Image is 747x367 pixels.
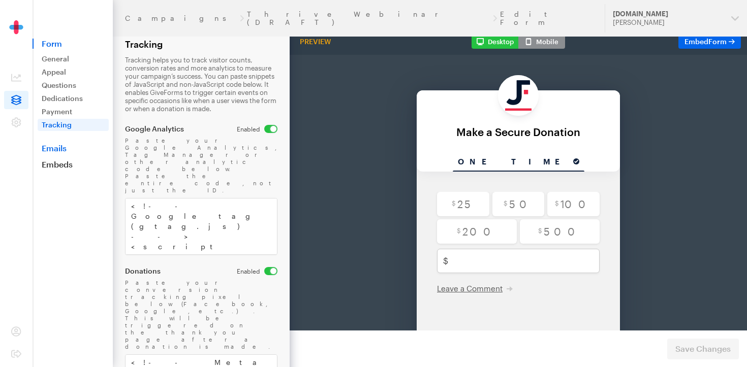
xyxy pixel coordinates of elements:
[33,39,113,49] span: Form
[708,37,727,46] span: Form
[38,66,109,78] a: Appeal
[38,53,109,65] a: General
[38,79,109,91] a: Questions
[125,14,237,22] a: Campaigns
[518,35,565,49] button: Mobile
[38,106,109,118] a: Payment
[613,18,723,27] div: [PERSON_NAME]
[179,228,255,239] button: Leave a Comment
[125,56,277,113] p: Tracking helps you to track visitor counts, conversion rates and more analytics to measure your c...
[33,159,113,170] a: Embeds
[684,37,727,46] span: Embed
[125,125,225,133] label: Google Analytics
[678,35,741,49] a: EmbedForm
[125,39,277,50] h2: Tracking
[247,10,490,26] a: Thrive Webinar (DRAFT)
[605,4,747,32] button: [DOMAIN_NAME] [PERSON_NAME]
[125,137,277,194] div: Paste your Google Analytics, Tag Manager or other analytic code below. Paste the entire code, not...
[33,143,113,153] a: Emails
[296,37,335,46] div: Preview
[125,279,277,350] div: Paste your conversion tracking pixel below (Facebook, Google, etc.). This will be triggered on th...
[38,119,109,131] a: Tracking
[613,10,723,18] div: [DOMAIN_NAME]
[125,267,225,275] label: Donations
[38,92,109,105] a: Dedications
[179,229,244,238] span: Leave a Comment
[125,198,277,255] textarea: <!-- Google tag (gtag.js) --> <script async src="[URL][DOMAIN_NAME]"></script> <script> window.da...
[169,71,352,83] div: Make a Secure Donation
